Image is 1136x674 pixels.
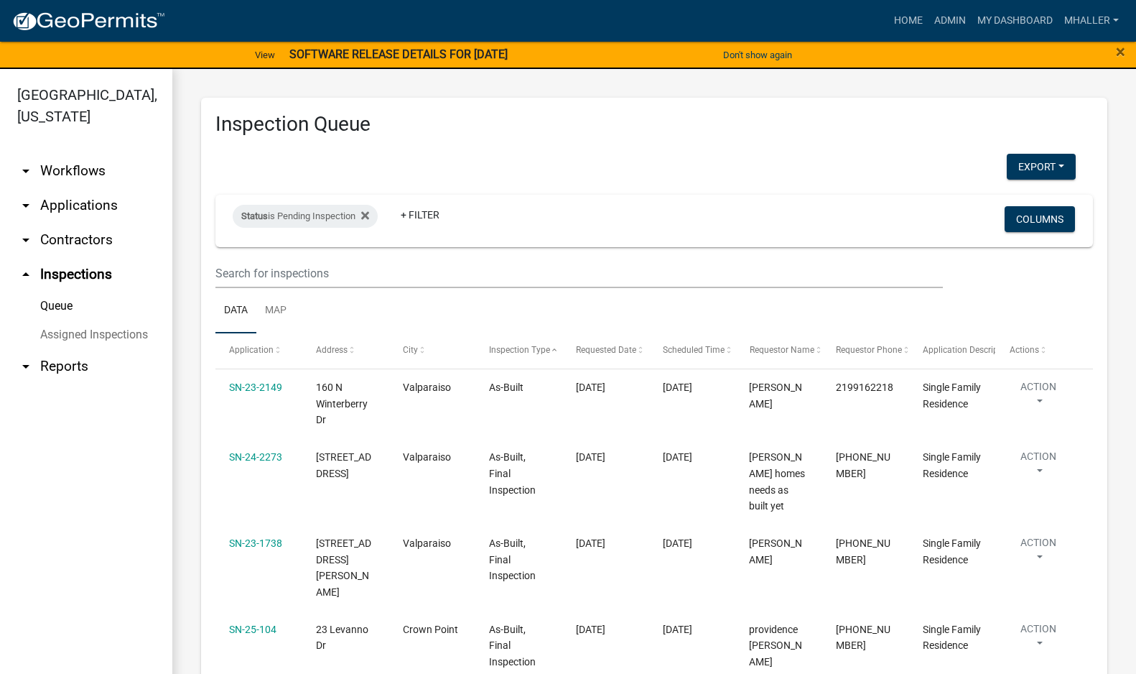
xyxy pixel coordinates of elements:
[663,379,722,396] div: [DATE]
[928,7,972,34] a: Admin
[576,451,605,463] span: 09/15/2025
[489,537,536,582] span: As-Built, Final Inspection
[576,382,605,393] span: 09/12/2025
[233,205,378,228] div: is Pending Inspection
[576,624,605,635] span: 09/08/2025
[1116,42,1125,62] span: ×
[475,333,562,368] datatable-header-cell: Inspection Type
[17,266,34,283] i: arrow_drop_up
[403,537,451,549] span: Valparaiso
[215,112,1093,137] h3: Inspection Queue
[215,259,943,288] input: Search for inspections
[256,288,295,334] a: Map
[836,345,902,355] span: Requestor Phone
[17,358,34,375] i: arrow_drop_down
[215,288,256,334] a: Data
[1009,345,1038,355] span: Actions
[749,537,802,565] span: andrew
[388,333,475,368] datatable-header-cell: City
[403,451,451,463] span: Valparaiso
[316,345,348,355] span: Address
[562,333,649,368] datatable-header-cell: Requested Date
[17,231,34,249] i: arrow_drop_down
[749,624,802,668] span: providence tom jurik
[302,333,389,368] datatable-header-cell: Address
[749,451,805,512] span: Havyn homes needs as built yet
[1005,206,1075,232] button: Columns
[229,624,276,635] a: SN-25-104
[749,382,802,410] span: Aryl Aldred
[241,211,268,221] span: Status
[389,202,451,228] a: + Filter
[489,624,536,668] span: As-Built, Final Inspection
[923,624,981,652] span: Single Family Residence
[17,197,34,214] i: arrow_drop_down
[1058,7,1125,34] a: mhaller
[403,345,418,355] span: City
[489,345,550,355] span: Inspection Type
[749,345,814,355] span: Requestor Name
[663,535,722,552] div: [DATE]
[1009,535,1068,571] button: Action
[648,333,735,368] datatable-header-cell: Scheduled Time
[489,382,523,393] span: As-Built
[229,451,282,463] a: SN-24-2273
[1009,379,1068,415] button: Action
[289,47,508,61] strong: SOFTWARE RELEASE DETAILS FOR [DATE]
[1116,43,1125,60] button: Close
[836,624,890,652] span: 555-555-5555
[229,537,282,549] a: SN-23-1738
[316,451,371,479] span: 306 Apple Grove Ln
[909,333,996,368] datatable-header-cell: Application Description
[923,451,981,479] span: Single Family Residence
[229,345,274,355] span: Application
[836,382,893,393] span: 2199162218
[923,345,1013,355] span: Application Description
[822,333,909,368] datatable-header-cell: Requestor Phone
[403,382,451,393] span: Valparaiso
[249,43,281,67] a: View
[836,451,890,479] span: 555-555-5555
[1009,449,1068,485] button: Action
[316,382,368,426] span: 160 N Winterberry Dr
[663,449,722,466] div: [DATE]
[735,333,822,368] datatable-header-cell: Requestor Name
[316,624,368,652] span: 23 Levanno Dr
[923,537,981,565] span: Single Family Residence
[836,537,890,565] span: 219-746-2236
[663,345,725,355] span: Scheduled Time
[403,624,458,635] span: Crown Point
[229,382,282,393] a: SN-23-2149
[995,333,1082,368] datatable-header-cell: Actions
[489,451,536,496] span: As-Built, Final Inspection
[663,622,722,638] div: [DATE]
[888,7,928,34] a: Home
[1009,622,1068,657] button: Action
[17,162,34,180] i: arrow_drop_down
[923,382,981,410] span: Single Family Residence
[717,43,798,67] button: Don't show again
[215,333,302,368] datatable-header-cell: Application
[576,537,605,549] span: 09/10/2025
[316,537,371,598] span: 163 Drake Dr
[972,7,1058,34] a: My Dashboard
[1007,154,1076,180] button: Export
[576,345,636,355] span: Requested Date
